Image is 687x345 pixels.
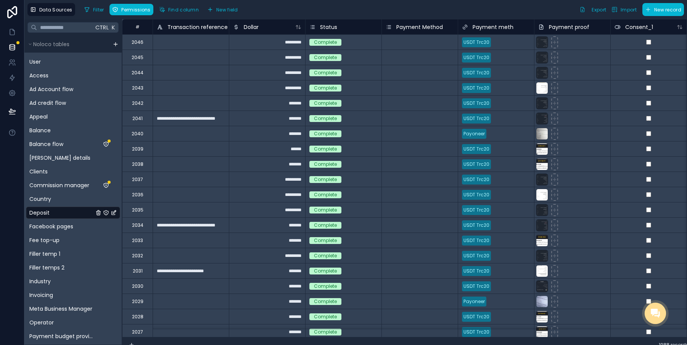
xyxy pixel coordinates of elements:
[216,7,238,13] span: New field
[577,3,609,16] button: Export
[314,54,337,61] div: Complete
[473,23,513,31] span: Payment meth
[39,7,72,13] span: Data Sources
[314,100,337,107] div: Complete
[592,7,606,13] span: Export
[132,146,143,152] div: 2039
[121,7,150,13] span: Permissions
[314,176,337,183] div: Complete
[81,4,107,15] button: Filter
[463,191,489,198] div: USDT Trc20
[156,4,201,15] button: Find column
[314,161,337,168] div: Complete
[463,146,489,152] div: USDT Trc20
[133,268,143,274] div: 2031
[463,85,489,91] div: USDT Trc20
[314,268,337,274] div: Complete
[621,7,637,13] span: Import
[463,329,489,335] div: USDT Trc20
[132,55,143,61] div: 2045
[132,298,143,305] div: 2029
[314,222,337,229] div: Complete
[132,253,143,259] div: 2032
[109,4,153,15] button: Permissions
[128,24,147,30] div: #
[642,3,684,16] button: New record
[314,313,337,320] div: Complete
[109,4,156,15] a: Permissions
[314,69,337,76] div: Complete
[132,329,143,335] div: 2027
[168,7,199,13] span: Find column
[204,4,241,15] button: New field
[132,314,143,320] div: 2028
[27,3,75,16] button: Data Sources
[314,252,337,259] div: Complete
[463,54,489,61] div: USDT Trc20
[463,207,489,213] div: USDT Trc20
[549,23,589,31] span: Payment proof
[132,237,143,244] div: 2033
[111,25,116,30] span: K
[132,177,143,183] div: 2037
[314,329,337,335] div: Complete
[609,3,639,16] button: Import
[132,70,143,76] div: 2044
[314,283,337,290] div: Complete
[463,100,489,107] div: USDT Trc20
[244,23,259,31] span: Dollar
[314,207,337,213] div: Complete
[396,23,443,31] span: Payment Method
[463,176,489,183] div: USDT Trc20
[167,23,228,31] span: Transaction reference
[463,222,489,229] div: USDT Trc20
[463,283,489,290] div: USDT Trc20
[314,115,337,122] div: Complete
[314,191,337,198] div: Complete
[95,22,109,32] span: Ctrl
[314,298,337,305] div: Complete
[463,69,489,76] div: USDT Trc20
[314,39,337,46] div: Complete
[625,23,653,31] span: Consent_1
[639,3,684,16] a: New record
[463,252,489,259] div: USDT Trc20
[132,85,143,91] div: 2043
[93,7,104,13] span: Filter
[132,39,143,45] div: 2046
[463,313,489,320] div: USDT Trc20
[132,100,143,106] div: 2042
[132,131,143,137] div: 2040
[463,39,489,46] div: USDT Trc20
[314,85,337,91] div: Complete
[463,268,489,274] div: USDT Trc20
[320,23,337,31] span: Status
[132,192,143,198] div: 2036
[132,116,143,122] div: 2041
[132,161,143,167] div: 2038
[463,130,485,137] div: Payoneer
[463,298,485,305] div: Payoneer
[132,283,143,289] div: 2030
[654,7,681,13] span: New record
[132,222,143,228] div: 2034
[314,130,337,137] div: Complete
[314,237,337,244] div: Complete
[463,237,489,244] div: USDT Trc20
[463,161,489,168] div: USDT Trc20
[314,146,337,152] div: Complete
[463,115,489,122] div: USDT Trc20
[132,207,143,213] div: 2035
